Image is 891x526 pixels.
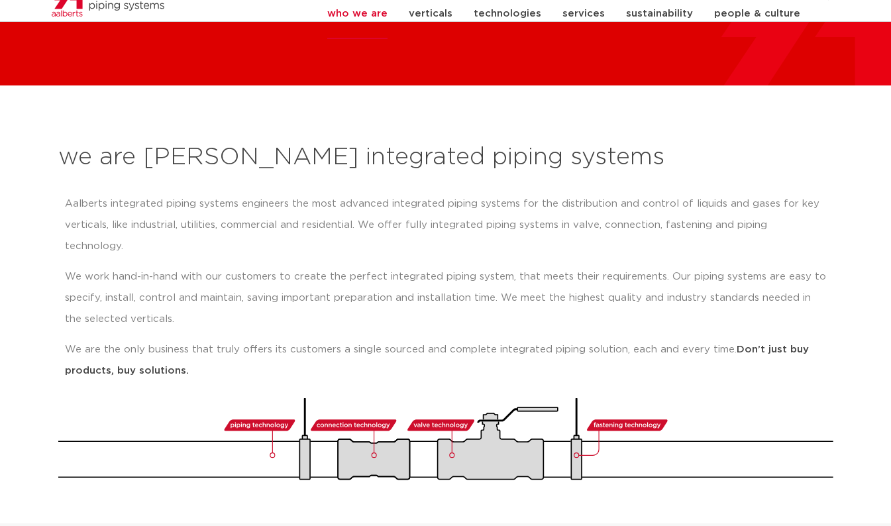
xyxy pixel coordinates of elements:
p: We work hand-in-hand with our customers to create the perfect integrated piping system, that meet... [65,266,827,330]
h2: we are [PERSON_NAME] integrated piping systems [58,142,833,174]
p: Aalberts integrated piping systems engineers the most advanced integrated piping systems for the ... [65,193,827,257]
p: We are the only business that truly offers its customers a single sourced and complete integrated... [65,339,827,382]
